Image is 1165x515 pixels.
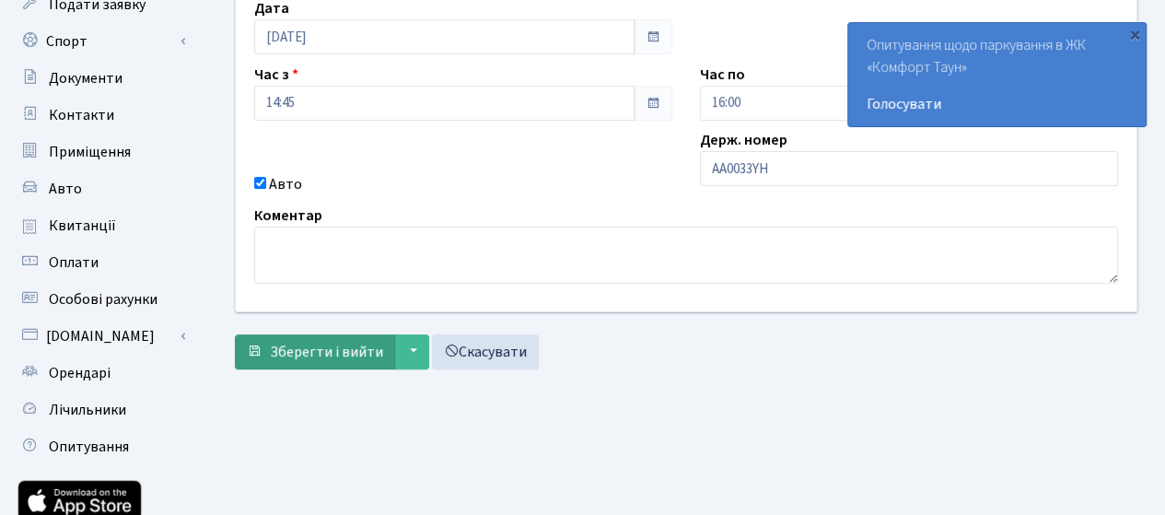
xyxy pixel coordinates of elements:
[9,318,193,355] a: [DOMAIN_NAME]
[49,289,157,310] span: Особові рахунки
[254,205,322,227] label: Коментар
[9,134,193,170] a: Приміщення
[49,68,122,88] span: Документи
[848,23,1146,126] div: Опитування щодо паркування в ЖК «Комфорт Таун»
[49,252,99,273] span: Оплати
[1125,25,1144,43] div: ×
[49,437,129,457] span: Опитування
[235,334,395,369] button: Зберегти і вийти
[9,97,193,134] a: Контакти
[49,216,116,236] span: Квитанції
[49,142,131,162] span: Приміщення
[700,129,787,151] label: Держ. номер
[270,342,383,362] span: Зберегти і вийти
[867,93,1127,115] a: Голосувати
[9,170,193,207] a: Авто
[9,355,193,392] a: Орендарі
[49,105,114,125] span: Контакти
[9,392,193,428] a: Лічильники
[700,151,1118,186] input: AA0001AA
[49,179,82,199] span: Авто
[49,400,126,420] span: Лічильники
[269,173,302,195] label: Авто
[49,363,111,383] span: Орендарі
[9,23,193,60] a: Спорт
[9,244,193,281] a: Оплати
[9,281,193,318] a: Особові рахунки
[700,64,745,86] label: Час по
[9,428,193,465] a: Опитування
[9,60,193,97] a: Документи
[9,207,193,244] a: Квитанції
[254,64,298,86] label: Час з
[432,334,539,369] a: Скасувати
